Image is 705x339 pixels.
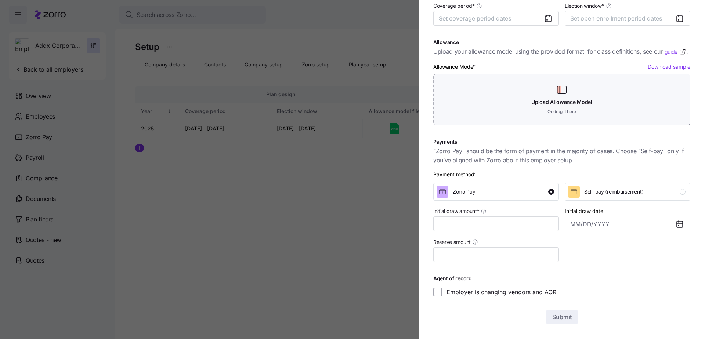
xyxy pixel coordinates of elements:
button: Set open enrollment period dates [565,11,690,26]
h1: Agent of record [433,275,690,282]
span: Submit [552,313,572,321]
label: Employer is changing vendors and AOR [442,288,556,296]
a: Download sample [648,64,690,70]
span: Set open enrollment period dates [570,15,662,22]
span: Set coverage period dates [439,15,511,22]
span: Initial draw amount * [433,208,479,215]
button: Set coverage period dates [433,11,559,26]
div: Payment method [433,170,477,178]
label: Initial draw date [565,207,603,215]
span: Election window * [565,2,604,10]
button: Submit [546,310,578,324]
a: guide [665,48,686,55]
span: Self-pay (reimbursement) [584,188,643,195]
span: Zorro Pay [453,188,475,195]
span: Reserve amount [433,238,471,246]
span: Upload your allowance model using the provided format; for class definitions, see our . [433,47,688,56]
span: Coverage period * [433,2,475,10]
h1: Allowance [433,39,690,46]
input: MM/DD/YYYY [565,217,690,231]
span: “Zorro Pay” should be the form of payment in the majority of cases. Choose “Self-pay” only if you... [433,147,690,165]
label: Allowance Model [433,63,477,71]
h1: Payments [433,138,690,145]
